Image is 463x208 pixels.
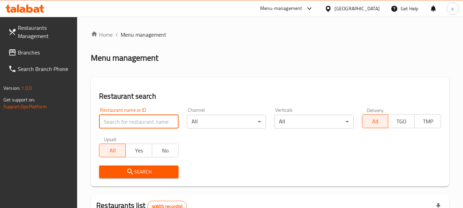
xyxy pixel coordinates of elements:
span: 1.0.0 [21,84,32,93]
button: TGO [388,114,415,128]
button: All [99,144,126,157]
span: Restaurants Management [18,24,72,40]
span: TMP [417,117,438,126]
label: Upsell [104,137,117,142]
span: Menu management [121,30,166,39]
h2: Menu management [91,52,158,63]
span: All [102,146,123,156]
nav: breadcrumb [91,30,449,39]
span: Search Branch Phone [18,65,72,73]
a: Search Branch Phone [3,61,77,77]
h2: Restaurant search [99,91,441,101]
div: All [274,115,353,129]
span: TGO [391,117,412,126]
span: Search [105,168,173,176]
span: Branches [18,48,72,57]
a: Home [91,30,113,39]
label: Delivery [367,108,384,112]
div: [GEOGRAPHIC_DATA] [334,5,380,12]
span: All [365,117,386,126]
button: TMP [414,114,441,128]
span: Get support on: [3,95,35,104]
input: Search for restaurant name or ID.. [99,115,178,129]
li: / [115,30,118,39]
a: Restaurants Management [3,20,77,44]
button: All [362,114,389,128]
div: Menu-management [260,4,302,13]
span: Yes [129,146,149,156]
span: s [451,5,454,12]
a: Support.OpsPlatform [3,102,47,111]
button: No [152,144,179,157]
div: All [187,115,266,129]
span: Version: [3,84,20,93]
a: Branches [3,44,77,61]
span: No [155,146,176,156]
button: Yes [125,144,152,157]
button: Search [99,166,178,178]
